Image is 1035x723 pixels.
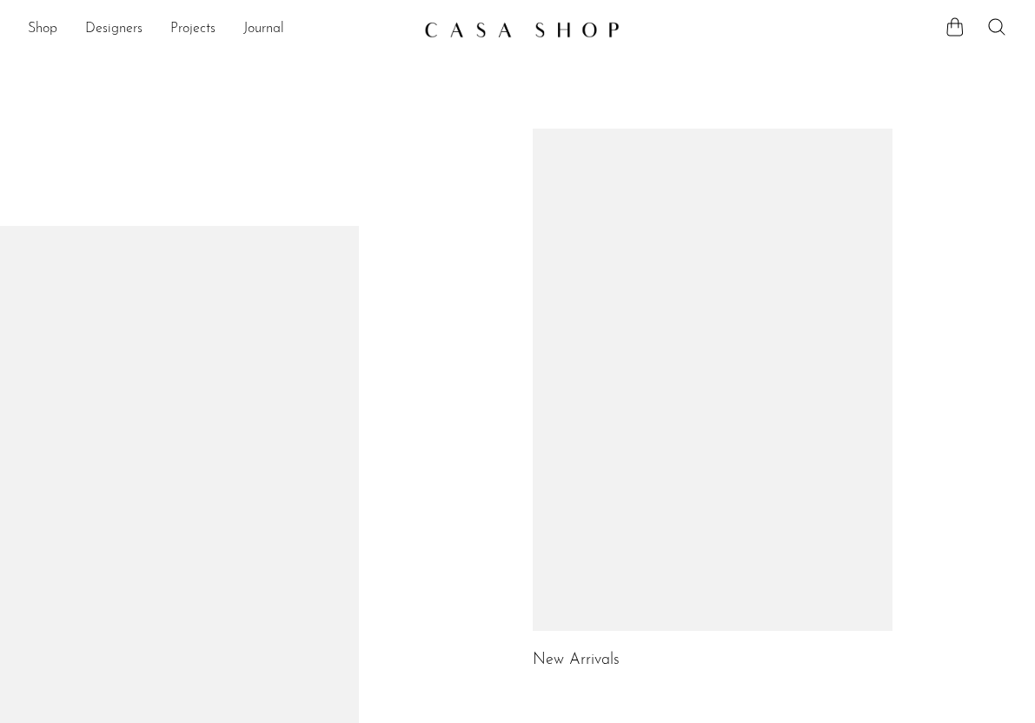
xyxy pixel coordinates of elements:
[85,18,143,41] a: Designers
[170,18,216,41] a: Projects
[533,653,620,668] a: New Arrivals
[28,15,410,44] ul: NEW HEADER MENU
[28,18,57,41] a: Shop
[243,18,284,41] a: Journal
[28,15,410,44] nav: Desktop navigation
